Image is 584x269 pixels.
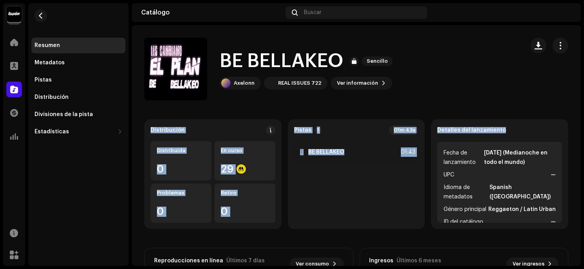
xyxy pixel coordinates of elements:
[294,127,311,133] strong: Pistas
[308,149,344,155] strong: BE BELLAKEO
[369,258,394,264] div: Ingresos
[221,190,269,196] div: Retiro
[220,49,343,74] h1: BE BELLAKEO
[315,127,322,134] p-badge: 1
[266,78,275,88] img: 570100a8-4a80-4df6-afe8-8e43cd46d2cb
[304,9,322,16] span: Buscar
[226,258,265,264] div: Últimos 7 días
[35,42,60,49] div: Resumen
[398,147,415,157] div: 01:43
[31,124,126,140] re-m-nav-dropdown: Estadísticas
[31,38,126,53] re-m-nav-item: Resumen
[157,190,205,196] div: Problemas
[35,129,69,135] div: Estadísticas
[278,80,321,86] div: REAL ISSUES 722
[488,205,556,214] strong: Reggaeton / Latin Urban
[484,148,556,167] strong: [DATE] (Medianoche en todo el mundo)
[444,217,483,227] span: ID del catálogo
[551,170,556,180] strong: —
[331,77,392,89] button: Ver información
[31,55,126,71] re-m-nav-item: Metadatos
[221,147,269,154] div: En curso
[444,205,486,214] span: Género principal
[397,258,442,264] div: Últimos 6 meses
[31,89,126,105] re-m-nav-item: Distribución
[444,148,482,167] span: Fecha de lanzamiento
[444,183,488,202] span: Idioma de metadatos
[489,183,556,202] strong: Spanish ([GEOGRAPHIC_DATA])
[31,72,126,88] re-m-nav-item: Pistas
[31,107,126,122] re-m-nav-item: Divisiones de la pista
[35,94,69,100] div: Distribución
[362,56,393,66] span: Sencillo
[6,6,22,22] img: 10370c6a-d0e2-4592-b8a2-38f444b0ca44
[234,80,255,86] div: Axelonn
[389,125,418,135] div: 01m 43s
[154,258,223,264] div: Reproducciones en línea
[35,111,93,118] div: Divisiones de la pista
[337,75,378,91] span: Ver información
[437,127,506,133] strong: Detalles del lanzamiento
[35,60,65,66] div: Metadatos
[141,9,282,16] div: Catálogo
[551,217,556,227] strong: —
[157,147,205,154] div: Distribuída
[35,77,52,83] div: Pistas
[559,6,571,19] img: 2782cdda-71d9-4e83-9892-0bdfd16ac054
[151,127,185,133] div: Distribución
[444,170,454,180] span: UPC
